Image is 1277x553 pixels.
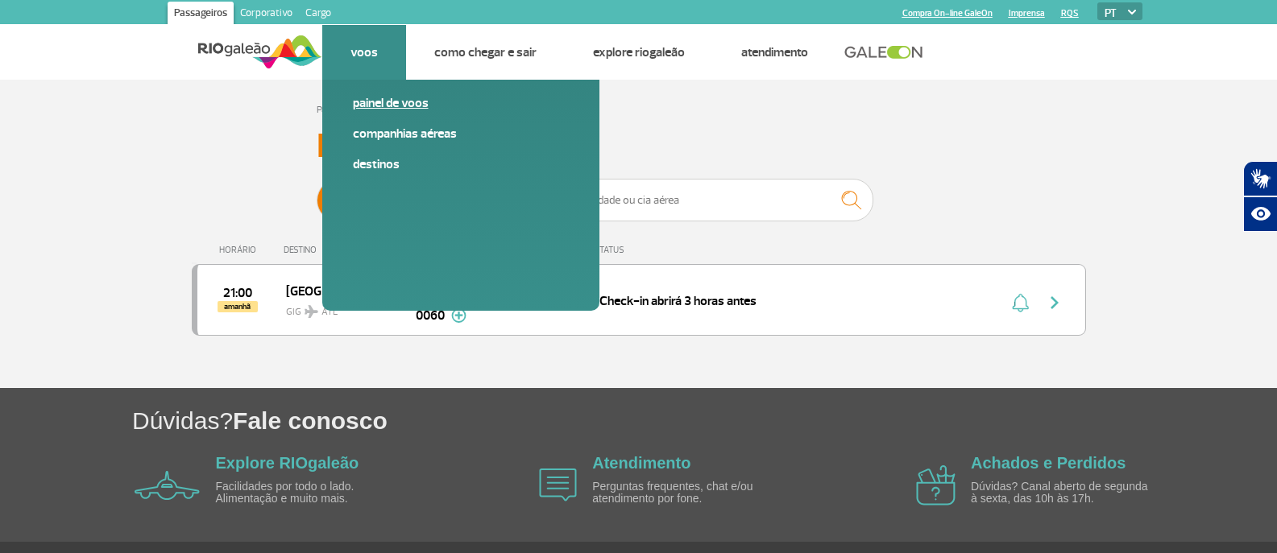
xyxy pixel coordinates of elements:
h1: Dúvidas? [132,404,1277,437]
a: Cargo [299,2,338,27]
button: Abrir recursos assistivos. [1243,196,1277,232]
span: 2025-10-02 21:00:00 [223,287,252,299]
input: Voo, cidade ou cia aérea [551,179,873,221]
img: sino-painel-voo.svg [1012,293,1029,312]
a: Explore RIOgaleão [216,454,359,472]
span: GIG [286,296,389,320]
span: Fale conosco [233,407,388,434]
h3: Painel de Voos [317,126,961,167]
p: Facilidades por todo o lado. Alimentação e muito mais. [216,481,401,506]
img: mais-info-painel-voo.svg [451,308,466,323]
img: airplane icon [135,471,200,500]
a: Como chegar e sair [434,44,537,60]
span: 0060 [416,306,445,325]
a: RQS [1061,8,1079,19]
a: Passageiros [168,2,234,27]
span: [GEOGRAPHIC_DATA] [286,280,389,301]
p: Dúvidas? Canal aberto de segunda à sexta, das 10h às 17h. [971,481,1156,506]
div: DESTINO [284,245,401,255]
a: Painel de voos [353,94,569,112]
span: ATL [321,305,338,320]
a: Voos [350,44,378,60]
a: Achados e Perdidos [971,454,1126,472]
div: Plugin de acessibilidade da Hand Talk. [1243,161,1277,232]
a: Atendimento [592,454,690,472]
img: airplane icon [539,468,577,501]
img: airplane icon [916,465,956,506]
a: Companhias Aéreas [353,125,569,142]
a: Corporativo [234,2,299,27]
span: amanhã [218,301,258,312]
img: destiny_airplane.svg [305,305,318,318]
a: Compra On-line GaleOn [902,8,993,19]
a: Atendimento [741,44,808,60]
a: Página Inicial [317,104,367,116]
p: Perguntas frequentes, chat e/ou atendimento por fone. [592,481,777,506]
a: Imprensa [1009,8,1045,19]
a: Explore RIOgaleão [593,44,685,60]
a: Destinos [353,155,569,173]
img: seta-direita-painel-voo.svg [1045,293,1064,312]
div: STATUS [587,245,718,255]
div: HORÁRIO [197,245,284,255]
span: Check-in abrirá 3 horas antes [599,293,757,309]
button: Abrir tradutor de língua de sinais. [1243,161,1277,196]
